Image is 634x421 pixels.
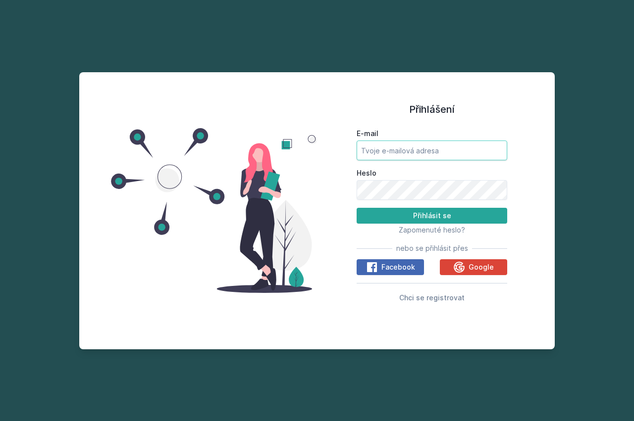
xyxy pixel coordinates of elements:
[357,259,424,275] button: Facebook
[357,140,507,160] input: Tvoje e-mailová adresa
[357,129,507,139] label: E-mail
[357,102,507,117] h1: Přihlášení
[381,262,415,272] span: Facebook
[396,243,468,253] span: nebo se přihlásit přes
[399,293,465,302] span: Chci se registrovat
[357,168,507,178] label: Heslo
[440,259,507,275] button: Google
[357,208,507,224] button: Přihlásit se
[399,291,465,303] button: Chci se registrovat
[469,262,494,272] span: Google
[399,226,465,234] span: Zapomenuté heslo?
